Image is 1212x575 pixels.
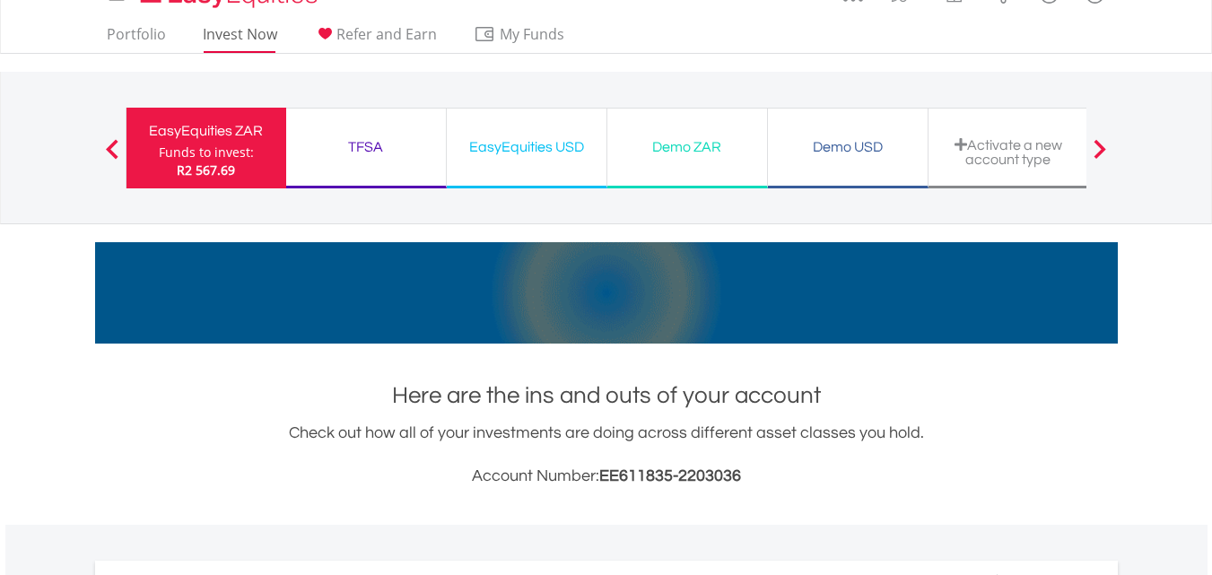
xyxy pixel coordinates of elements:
[779,135,917,160] div: Demo USD
[618,135,756,160] div: Demo ZAR
[474,22,591,46] span: My Funds
[599,467,741,484] span: EE611835-2203036
[297,135,435,160] div: TFSA
[159,144,254,161] div: Funds to invest:
[95,464,1118,489] h3: Account Number:
[95,421,1118,489] div: Check out how all of your investments are doing across different asset classes you hold.
[95,242,1118,344] img: EasyMortage Promotion Banner
[196,25,284,53] a: Invest Now
[458,135,596,160] div: EasyEquities USD
[137,118,275,144] div: EasyEquities ZAR
[95,379,1118,412] h1: Here are the ins and outs of your account
[100,25,173,53] a: Portfolio
[177,161,235,179] span: R2 567.69
[307,25,444,53] a: Refer and Earn
[336,24,437,44] span: Refer and Earn
[939,137,1077,167] div: Activate a new account type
